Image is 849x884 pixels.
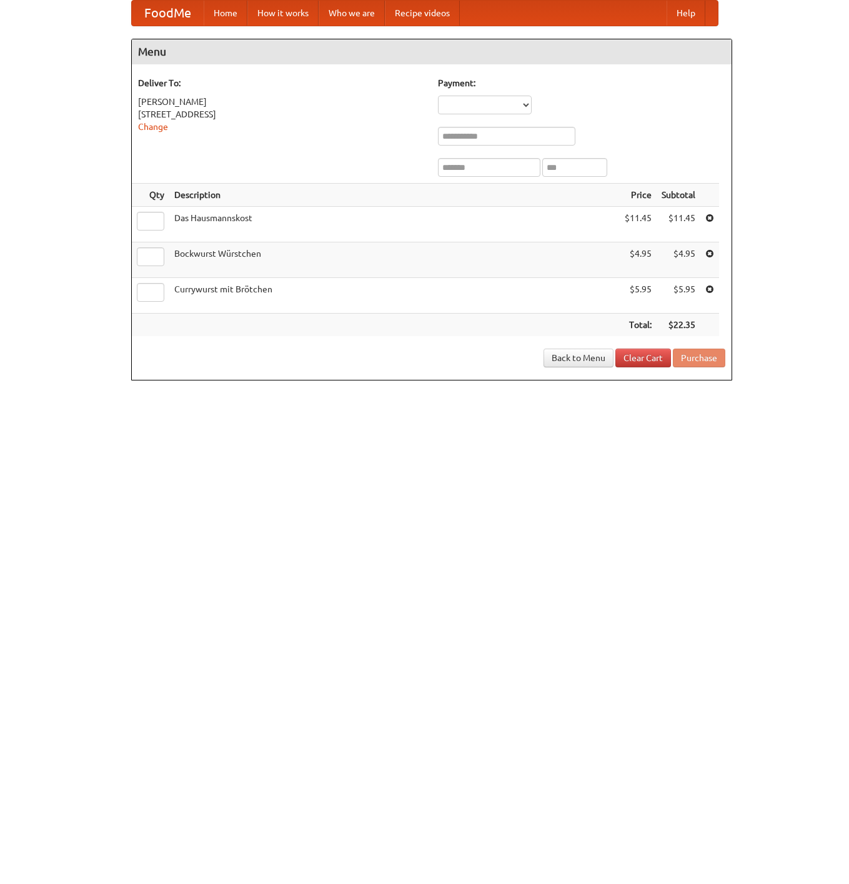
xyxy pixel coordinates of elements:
[132,184,169,207] th: Qty
[620,207,657,242] td: $11.45
[657,314,700,337] th: $22.35
[657,242,700,278] td: $4.95
[132,1,204,26] a: FoodMe
[138,96,425,108] div: [PERSON_NAME]
[667,1,705,26] a: Help
[385,1,460,26] a: Recipe videos
[620,278,657,314] td: $5.95
[544,349,613,367] a: Back to Menu
[138,77,425,89] h5: Deliver To:
[657,207,700,242] td: $11.45
[204,1,247,26] a: Home
[673,349,725,367] button: Purchase
[169,184,620,207] th: Description
[657,278,700,314] td: $5.95
[657,184,700,207] th: Subtotal
[132,39,732,64] h4: Menu
[620,184,657,207] th: Price
[169,278,620,314] td: Currywurst mit Brötchen
[620,314,657,337] th: Total:
[620,242,657,278] td: $4.95
[438,77,725,89] h5: Payment:
[615,349,671,367] a: Clear Cart
[138,108,425,121] div: [STREET_ADDRESS]
[169,242,620,278] td: Bockwurst Würstchen
[138,122,168,132] a: Change
[247,1,319,26] a: How it works
[169,207,620,242] td: Das Hausmannskost
[319,1,385,26] a: Who we are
